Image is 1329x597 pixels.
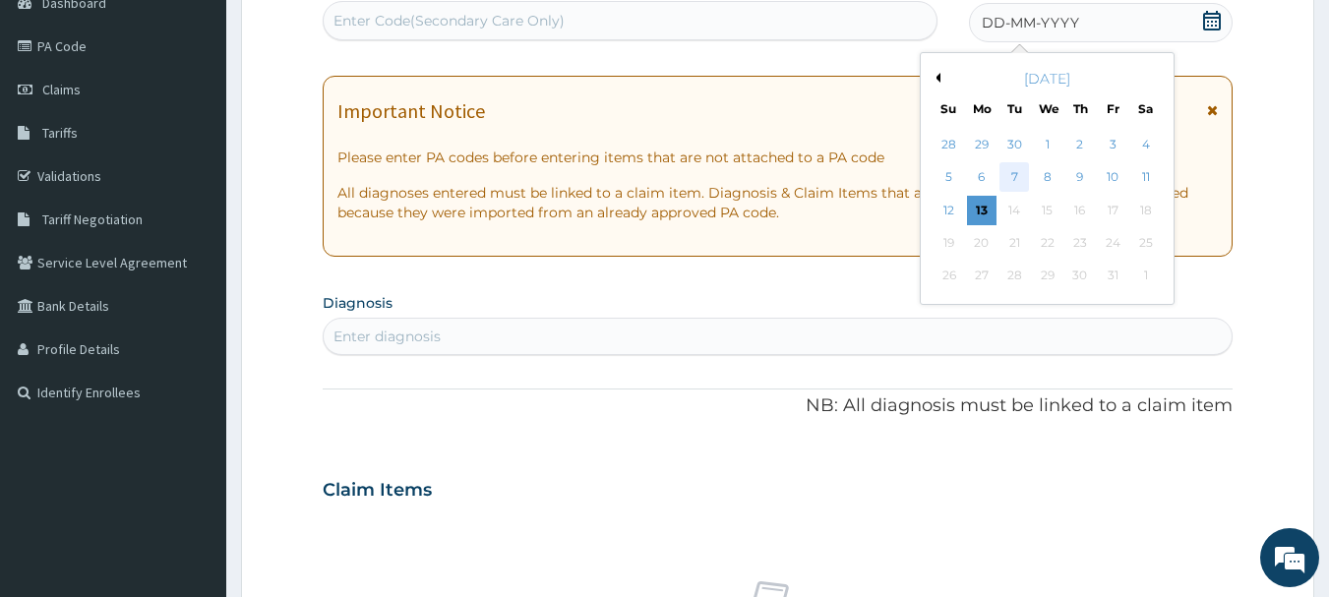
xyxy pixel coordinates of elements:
div: Choose Sunday, October 12th, 2025 [935,196,964,225]
div: Not available Saturday, October 25th, 2025 [1131,228,1161,258]
div: Choose Monday, October 13th, 2025 [967,196,997,225]
div: Choose Friday, October 10th, 2025 [1098,163,1127,193]
div: Choose Saturday, October 11th, 2025 [1131,163,1161,193]
div: Not available Wednesday, October 22nd, 2025 [1033,228,1062,258]
div: Not available Tuesday, October 21st, 2025 [1000,228,1030,258]
p: All diagnoses entered must be linked to a claim item. Diagnosis & Claim Items that are visible bu... [337,183,1219,222]
div: Choose Thursday, October 2nd, 2025 [1065,130,1095,159]
div: Choose Sunday, September 28th, 2025 [935,130,964,159]
img: d_794563401_company_1708531726252_794563401 [36,98,80,148]
h1: Important Notice [337,100,485,122]
div: Choose Saturday, October 4th, 2025 [1131,130,1161,159]
div: Su [940,100,957,117]
div: We [1039,100,1056,117]
div: Not available Friday, October 17th, 2025 [1098,196,1127,225]
div: Choose Tuesday, October 7th, 2025 [1000,163,1030,193]
div: Chat with us now [102,110,331,136]
div: Not available Friday, October 24th, 2025 [1098,228,1127,258]
h3: Claim Items [323,480,432,502]
button: Previous Month [931,73,940,83]
div: Choose Monday, September 29th, 2025 [967,130,997,159]
span: Claims [42,81,81,98]
div: Choose Tuesday, September 30th, 2025 [1000,130,1030,159]
div: Sa [1138,100,1155,117]
div: Choose Wednesday, October 1st, 2025 [1033,130,1062,159]
span: Tariffs [42,124,78,142]
div: Th [1072,100,1089,117]
textarea: Type your message and hit 'Enter' [10,392,375,461]
span: Tariff Negotiation [42,210,143,228]
div: Not available Thursday, October 30th, 2025 [1065,262,1095,291]
div: Choose Sunday, October 5th, 2025 [935,163,964,193]
div: Not available Wednesday, October 15th, 2025 [1033,196,1062,225]
div: Enter Code(Secondary Care Only) [333,11,565,30]
div: Not available Saturday, November 1st, 2025 [1131,262,1161,291]
div: Choose Wednesday, October 8th, 2025 [1033,163,1062,193]
div: Not available Thursday, October 16th, 2025 [1065,196,1095,225]
div: Enter diagnosis [333,327,441,346]
div: Not available Saturday, October 18th, 2025 [1131,196,1161,225]
div: Not available Sunday, October 19th, 2025 [935,228,964,258]
div: Choose Friday, October 3rd, 2025 [1098,130,1127,159]
div: [DATE] [929,69,1166,89]
div: Choose Thursday, October 9th, 2025 [1065,163,1095,193]
div: Minimize live chat window [323,10,370,57]
div: Tu [1006,100,1023,117]
span: DD-MM-YYYY [982,13,1079,32]
div: Not available Friday, October 31st, 2025 [1098,262,1127,291]
p: Please enter PA codes before entering items that are not attached to a PA code [337,148,1219,167]
div: Fr [1105,100,1121,117]
div: Mo [973,100,990,117]
p: NB: All diagnosis must be linked to a claim item [323,393,1234,419]
span: We're online! [114,175,272,374]
div: Not available Monday, October 27th, 2025 [967,262,997,291]
div: Not available Tuesday, October 28th, 2025 [1000,262,1030,291]
div: Not available Monday, October 20th, 2025 [967,228,997,258]
div: Not available Wednesday, October 29th, 2025 [1033,262,1062,291]
div: Not available Thursday, October 23rd, 2025 [1065,228,1095,258]
label: Diagnosis [323,293,393,313]
div: Choose Monday, October 6th, 2025 [967,163,997,193]
div: Not available Tuesday, October 14th, 2025 [1000,196,1030,225]
div: month 2025-10 [933,129,1162,293]
div: Not available Sunday, October 26th, 2025 [935,262,964,291]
